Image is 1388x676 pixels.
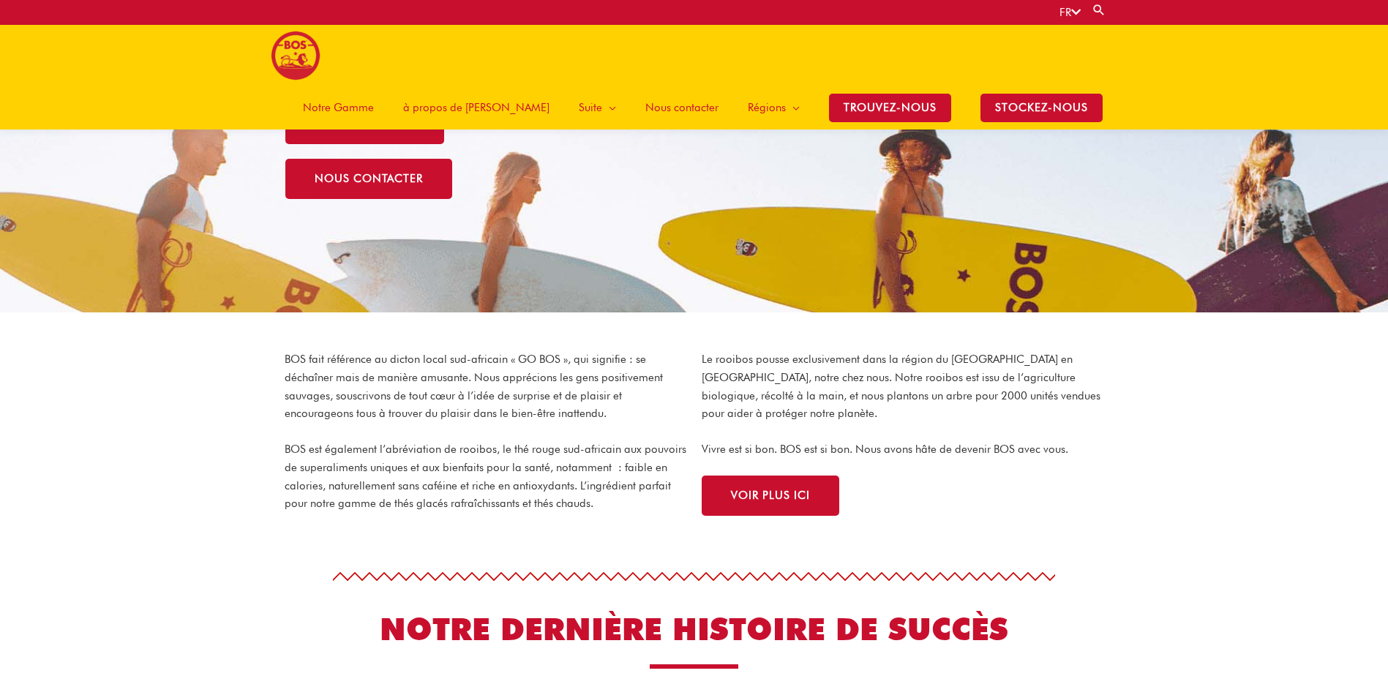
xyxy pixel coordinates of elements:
[966,86,1117,129] a: stockez-nous
[285,159,452,199] a: nous contacter
[748,86,786,129] span: Régions
[702,443,1068,456] span: Vivre est si bon. BOS est si bon. Nous avons hâte de devenir BOS avec vous.
[829,94,951,122] span: TROUVEZ-NOUS
[579,86,602,129] span: Suite
[403,86,549,129] span: à propos de [PERSON_NAME]
[315,173,423,184] span: nous contacter
[631,86,733,129] a: Nous contacter
[564,86,631,129] a: Suite
[733,86,814,129] a: Régions
[1059,6,1081,19] a: FR
[702,476,839,516] a: VOIR PLUS ICI
[814,86,966,129] a: TROUVEZ-NOUS
[389,86,564,129] a: à propos de [PERSON_NAME]
[702,350,1104,423] p: Le rooibos pousse exclusivement dans la région du [GEOGRAPHIC_DATA] en [GEOGRAPHIC_DATA], notre c...
[731,490,810,501] span: VOIR PLUS ICI
[645,86,719,129] span: Nous contacter
[285,440,687,513] p: BOS est également l’abréviation de rooibos, le thé rouge sud-africain aux pouvoirs de superalimen...
[277,86,1117,129] nav: Site Navigation
[303,86,374,129] span: Notre Gamme
[1092,3,1106,17] a: Search button
[271,31,320,80] img: BOS logo finals-200px
[318,119,411,129] span: trouvez-nous
[293,609,1095,650] h2: NOTRE DERNIÈRE HISTOIRE DE SUCCÈS
[285,350,687,423] p: BOS fait référence au dicton local sud-africain « GO BOS », qui signifie : se déchaîner mais de m...
[288,86,389,129] a: Notre Gamme
[980,94,1103,122] span: stockez-nous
